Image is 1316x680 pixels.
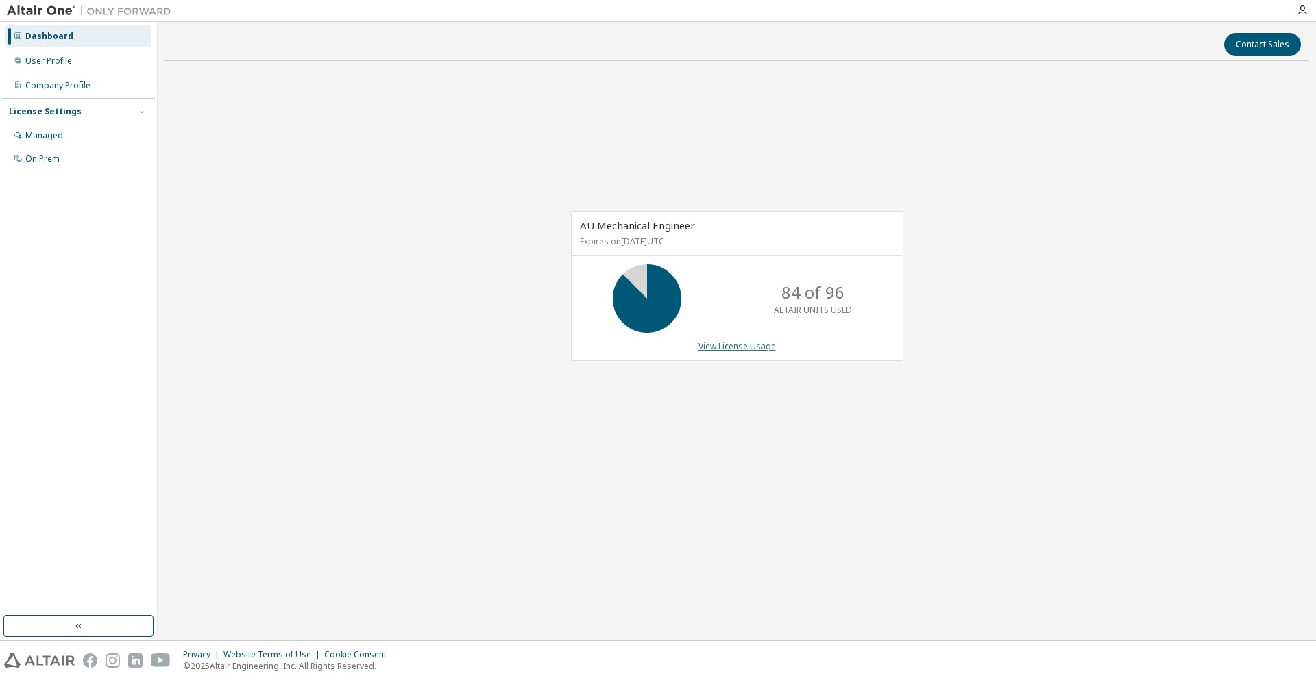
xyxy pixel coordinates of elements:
[324,649,395,660] div: Cookie Consent
[580,218,695,232] span: AU Mechanical Engineer
[25,31,73,42] div: Dashboard
[151,653,171,668] img: youtube.svg
[183,649,223,660] div: Privacy
[25,153,60,164] div: On Prem
[9,106,82,117] div: License Settings
[83,653,97,668] img: facebook.svg
[183,660,395,672] p: © 2025 Altair Engineering, Inc. All Rights Reserved.
[25,130,63,141] div: Managed
[25,55,72,66] div: User Profile
[223,649,324,660] div: Website Terms of Use
[1224,33,1301,56] button: Contact Sales
[781,281,844,304] p: 84 of 96
[25,80,90,91] div: Company Profile
[698,340,776,352] a: View License Usage
[4,653,75,668] img: altair_logo.svg
[128,653,143,668] img: linkedin.svg
[106,653,120,668] img: instagram.svg
[774,304,852,316] p: ALTAIR UNITS USED
[580,236,891,247] p: Expires on [DATE] UTC
[7,4,178,18] img: Altair One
